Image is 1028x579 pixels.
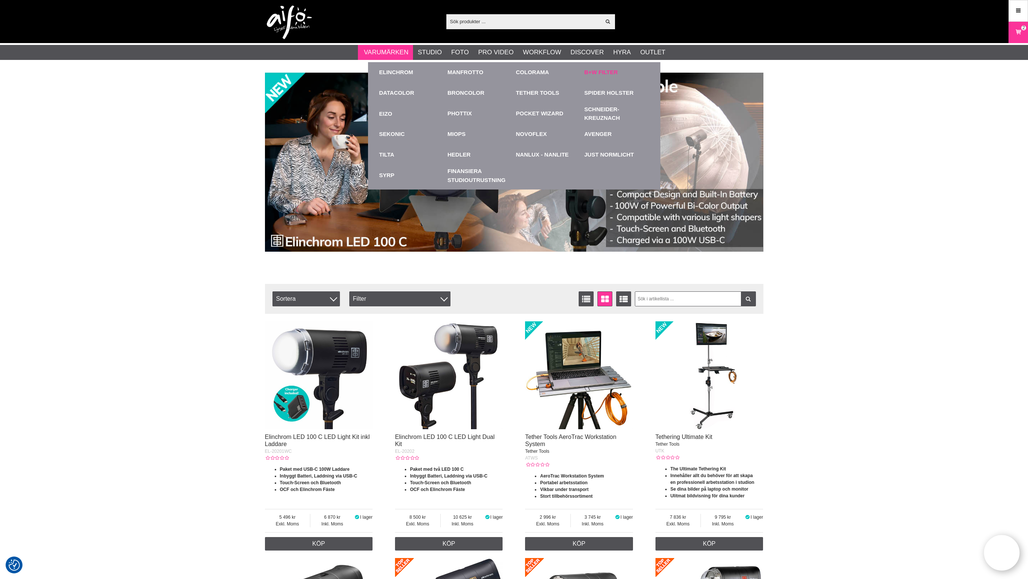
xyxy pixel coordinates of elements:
[379,103,444,124] a: EIZO
[751,515,763,520] span: I lager
[525,449,549,454] span: Tether Tools
[379,89,414,97] a: Datacolor
[741,291,756,306] a: Filtrera
[379,171,395,180] a: Syrp
[360,515,373,520] span: I lager
[265,321,373,429] img: Elinchrom LED 100 C LED Light Kit inkl Laddare
[655,537,763,551] a: Köp
[395,514,440,521] span: 8 500
[310,514,354,521] span: 6 870
[272,291,340,306] span: Sortera
[379,151,394,159] a: TILTA
[516,130,547,139] a: Novoflex
[447,151,471,159] a: Hedler
[615,515,621,520] i: I lager
[410,480,471,485] strong: Touch-Screen och Bluetooth
[418,48,442,57] a: Studio
[701,514,745,521] span: 9 795
[540,494,593,499] strong: Stort tillbehörssortiment
[655,514,701,521] span: 7 836
[620,515,633,520] span: I lager
[670,466,726,472] strong: The Ultimate Tethering Kit
[670,493,745,498] strong: Ulitmat bildvisning för dina kunder
[655,442,679,447] span: Tether Tools
[410,473,488,479] strong: Inbyggt Batteri, Laddning via USB-C
[540,480,588,485] strong: Portabel arbetsstation
[571,521,615,527] span: Inkl. Moms
[265,434,370,447] a: Elinchrom LED 100 C LED Light Kit inkl Laddare
[379,130,405,139] a: Sekonic
[584,105,649,122] a: Schneider-Kreuznach
[745,515,751,520] i: I lager
[584,151,634,159] a: Just Normlicht
[584,130,612,139] a: Avenger
[451,48,469,57] a: Foto
[484,515,490,520] i: I lager
[655,321,763,429] img: Tethering Ultimate Kit
[395,434,495,447] a: Elinchrom LED 100 C LED Light Dual Kit
[525,321,633,429] img: Tether Tools AeroTrac Workstation System
[447,109,472,118] a: Phottix
[410,487,465,492] strong: OCF och Elinchrom Fäste
[490,515,503,520] span: I lager
[395,455,419,461] div: Kundbetyg: 0
[516,109,564,118] a: Pocket Wizard
[395,521,440,527] span: Exkl. Moms
[597,291,612,306] a: Fönstervisning
[1009,24,1028,41] a: 2
[267,6,312,39] img: logo.png
[613,48,631,57] a: Hyra
[265,73,763,252] img: Annons:002 banner-elin-led100c11390x.jpg
[446,16,601,27] input: Sök produkter ...
[265,521,310,527] span: Exkl. Moms
[265,449,292,454] span: EL-20201WC
[655,521,701,527] span: Exkl. Moms
[441,521,485,527] span: Inkl. Moms
[349,291,450,306] div: Filter
[354,515,360,520] i: I lager
[1022,24,1025,31] span: 2
[579,291,594,306] a: Listvisning
[670,473,753,478] strong: Innehåller allt du behöver för att skapa
[478,48,513,57] a: Pro Video
[525,537,633,551] a: Köp
[280,487,335,492] strong: OCF och Elinchrom Fäste
[701,521,745,527] span: Inkl. Moms
[516,68,549,77] a: Colorama
[525,461,549,468] div: Kundbetyg: 0
[640,48,665,57] a: Outlet
[9,558,20,572] button: Samtyckesinställningar
[525,521,570,527] span: Exkl. Moms
[525,434,616,447] a: Tether Tools AeroTrac Workstation System
[670,486,748,492] strong: Se dina bilder på laptop och monitor
[379,68,413,77] a: Elinchrom
[410,467,464,472] strong: Paket med två LED 100 C
[447,68,483,77] a: Manfrotto
[525,514,570,521] span: 2 996
[447,130,465,139] a: Miops
[447,165,512,186] a: Finansiera Studioutrustning
[584,89,634,97] a: Spider Holster
[280,480,341,485] strong: Touch-Screen och Bluetooth
[616,291,631,306] a: Utökad listvisning
[265,455,289,461] div: Kundbetyg: 0
[280,467,350,472] strong: Paket med USB-C 100W Laddare
[516,89,560,97] a: Tether Tools
[395,449,414,454] span: EL-20202
[540,487,588,492] strong: Vikbar under transport
[655,448,664,454] span: UTK
[655,454,679,461] div: Kundbetyg: 0
[655,434,712,440] a: Tethering Ultimate Kit
[516,151,569,159] a: Nanlux - Nanlite
[395,537,503,551] a: Köp
[670,480,754,485] strong: en professionell arbetsstation i studion
[540,473,604,479] strong: AeroTrac Workstation System
[635,291,756,306] input: Sök i artikellista ...
[570,48,604,57] a: Discover
[571,514,615,521] span: 3 745
[280,473,358,479] strong: Inbyggt Batteri, Laddning via USB-C
[395,321,503,429] img: Elinchrom LED 100 C LED Light Dual Kit
[584,68,618,77] a: B+W Filter
[441,514,485,521] span: 10 625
